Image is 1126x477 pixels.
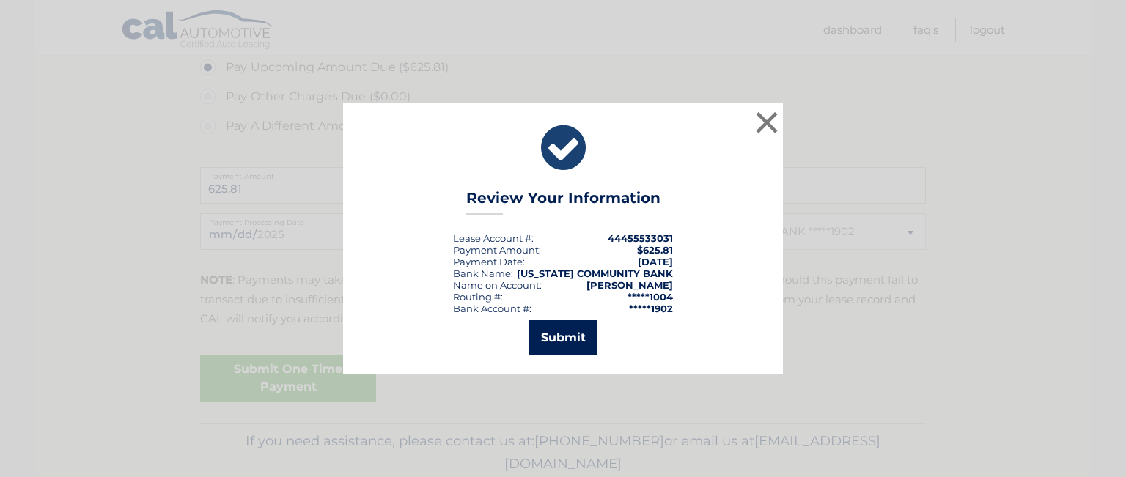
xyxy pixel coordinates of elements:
[466,189,660,215] h3: Review Your Information
[453,232,534,244] div: Lease Account #:
[453,267,513,279] div: Bank Name:
[637,244,673,256] span: $625.81
[453,303,531,314] div: Bank Account #:
[517,267,673,279] strong: [US_STATE] COMMUNITY BANK
[453,256,523,267] span: Payment Date
[752,108,781,137] button: ×
[608,232,673,244] strong: 44455533031
[453,291,503,303] div: Routing #:
[453,256,525,267] div: :
[529,320,597,355] button: Submit
[586,279,673,291] strong: [PERSON_NAME]
[638,256,673,267] span: [DATE]
[453,279,542,291] div: Name on Account:
[453,244,541,256] div: Payment Amount:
